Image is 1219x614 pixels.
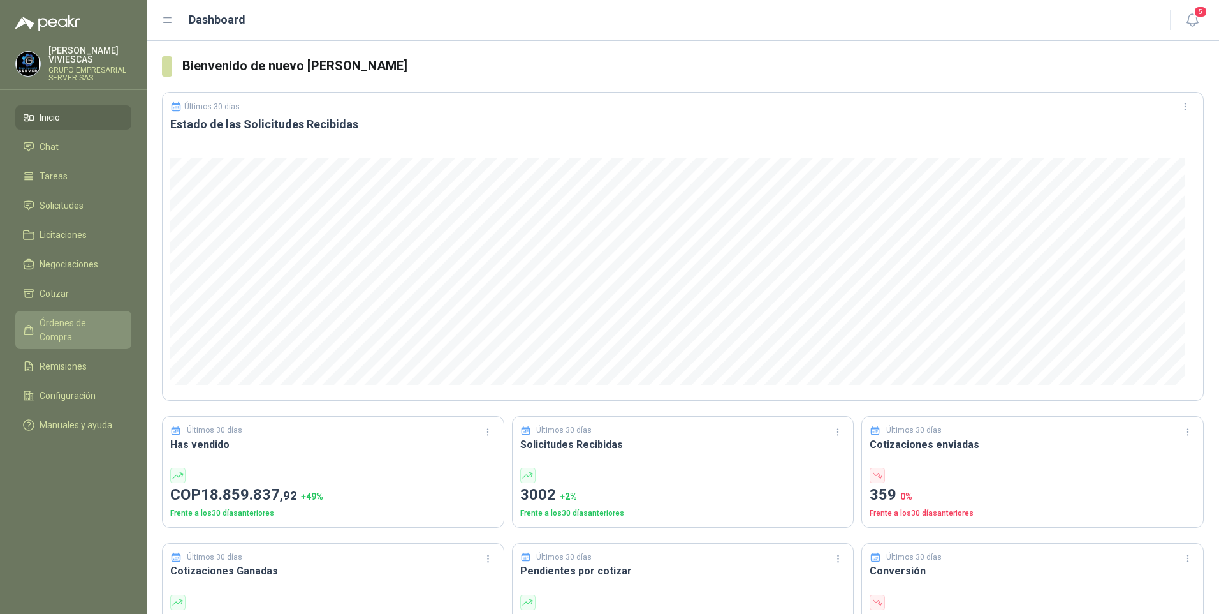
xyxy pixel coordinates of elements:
[170,117,1195,132] h3: Estado de las Solicitudes Recibidas
[1193,6,1208,18] span: 5
[40,140,59,154] span: Chat
[15,311,131,349] a: Órdenes de Compra
[900,491,912,502] span: 0 %
[560,491,577,502] span: + 2 %
[170,563,496,579] h3: Cotizaciones Ganadas
[40,169,68,183] span: Tareas
[536,424,592,437] p: Últimos 30 días
[40,418,112,432] span: Manuales y ayuda
[170,507,496,520] p: Frente a los 30 días anteriores
[48,66,131,82] p: GRUPO EMPRESARIAL SERVER SAS
[870,563,1195,579] h3: Conversión
[40,359,87,373] span: Remisiones
[189,11,245,29] h1: Dashboard
[201,486,297,504] span: 18.859.837
[40,389,96,403] span: Configuración
[520,563,846,579] h3: Pendientes por cotizar
[280,488,297,503] span: ,92
[187,424,242,437] p: Últimos 30 días
[1181,9,1204,32] button: 5
[15,105,131,130] a: Inicio
[15,135,131,159] a: Chat
[15,384,131,408] a: Configuración
[536,551,592,564] p: Últimos 30 días
[15,193,131,218] a: Solicitudes
[40,110,60,124] span: Inicio
[15,413,131,437] a: Manuales y ayuda
[15,164,131,188] a: Tareas
[870,507,1195,520] p: Frente a los 30 días anteriores
[16,52,40,76] img: Company Logo
[170,437,496,453] h3: Has vendido
[40,228,87,242] span: Licitaciones
[48,46,131,64] p: [PERSON_NAME] VIVIESCAS
[870,437,1195,453] h3: Cotizaciones enviadas
[15,252,131,276] a: Negociaciones
[187,551,242,564] p: Últimos 30 días
[15,15,80,31] img: Logo peakr
[15,223,131,247] a: Licitaciones
[870,483,1195,507] p: 359
[40,287,69,301] span: Cotizar
[520,507,846,520] p: Frente a los 30 días anteriores
[40,316,119,344] span: Órdenes de Compra
[520,437,846,453] h3: Solicitudes Recibidas
[886,551,942,564] p: Últimos 30 días
[182,56,1204,76] h3: Bienvenido de nuevo [PERSON_NAME]
[40,198,84,213] span: Solicitudes
[301,491,323,502] span: + 49 %
[40,257,98,271] span: Negociaciones
[184,102,240,111] p: Últimos 30 días
[15,354,131,378] a: Remisiones
[170,483,496,507] p: COP
[886,424,942,437] p: Últimos 30 días
[520,483,846,507] p: 3002
[15,281,131,306] a: Cotizar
